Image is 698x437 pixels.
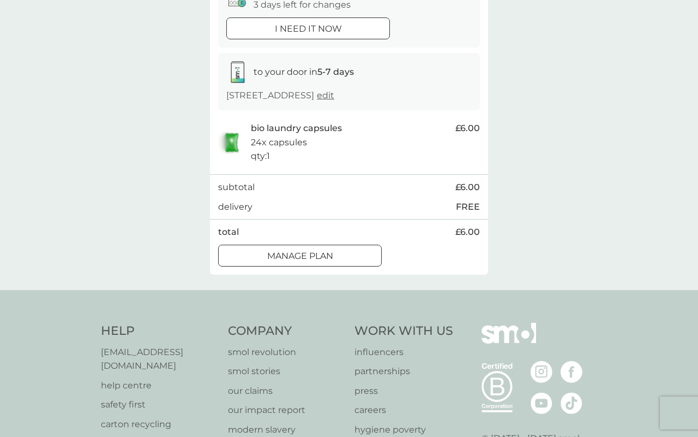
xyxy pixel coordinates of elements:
[354,364,453,379] a: partnerships
[254,67,354,77] span: to your door in
[456,200,480,214] p: FREE
[101,345,217,373] a: [EMAIL_ADDRESS][DOMAIN_NAME]
[455,180,480,194] span: £6.00
[251,149,270,163] p: qty : 1
[228,403,344,417] a: our impact report
[251,135,307,150] p: 24x capsules
[455,121,480,135] span: £6.00
[228,364,344,379] a: smol stories
[354,345,453,359] a: influencers
[275,22,342,36] p: i need it now
[354,384,453,398] a: press
[251,121,342,135] p: bio laundry capsules
[228,384,344,398] a: our claims
[101,323,217,340] h4: Help
[226,17,390,39] button: i need it now
[228,323,344,340] h4: Company
[101,398,217,412] a: safety first
[354,423,453,437] a: hygiene poverty
[228,345,344,359] a: smol revolution
[317,67,354,77] strong: 5-7 days
[561,392,582,414] img: visit the smol Tiktok page
[354,323,453,340] h4: Work With Us
[218,180,255,194] p: subtotal
[482,323,536,360] img: smol
[531,392,552,414] img: visit the smol Youtube page
[531,361,552,383] img: visit the smol Instagram page
[218,245,382,267] button: Manage plan
[218,225,239,239] p: total
[101,379,217,393] a: help centre
[354,403,453,417] a: careers
[218,200,252,214] p: delivery
[317,90,334,101] a: edit
[455,225,480,239] span: £6.00
[226,88,334,103] p: [STREET_ADDRESS]
[561,361,582,383] img: visit the smol Facebook page
[101,417,217,432] a: carton recycling
[267,249,333,263] p: Manage plan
